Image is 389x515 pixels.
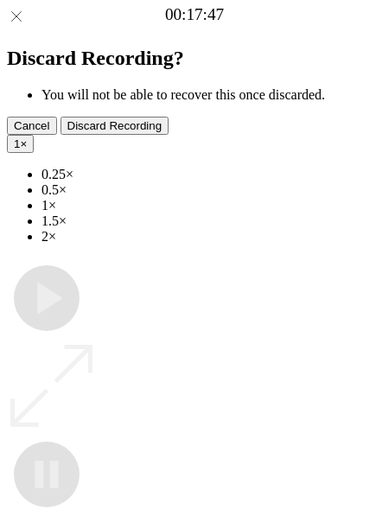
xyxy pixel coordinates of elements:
[41,229,382,245] li: 2×
[41,213,382,229] li: 1.5×
[7,135,34,153] button: 1×
[41,167,382,182] li: 0.25×
[7,47,382,70] h2: Discard Recording?
[41,87,382,103] li: You will not be able to recover this once discarded.
[41,182,382,198] li: 0.5×
[14,137,20,150] span: 1
[165,5,224,24] a: 00:17:47
[61,117,169,135] button: Discard Recording
[7,117,57,135] button: Cancel
[41,198,382,213] li: 1×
